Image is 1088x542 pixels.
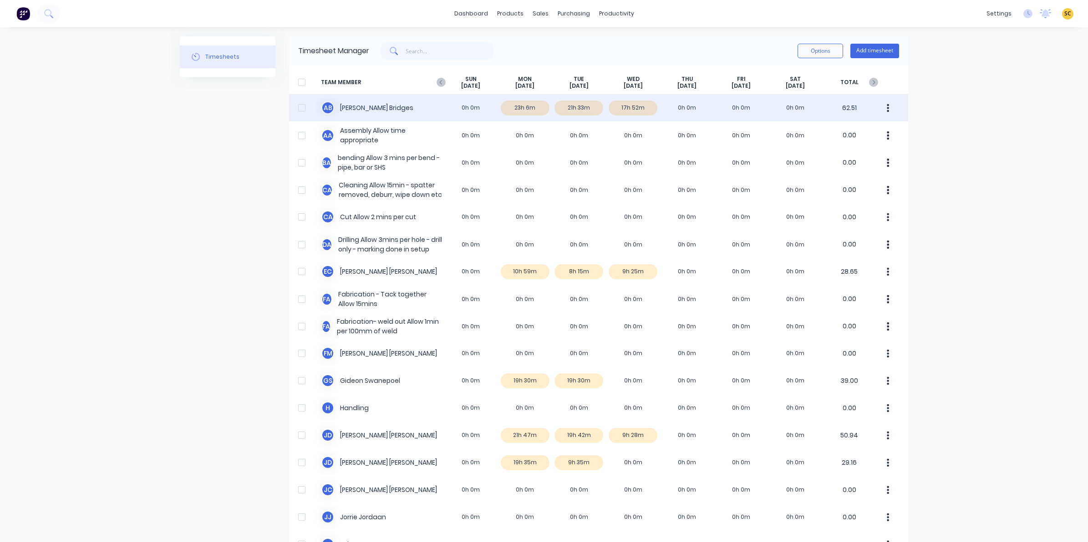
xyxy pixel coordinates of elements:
img: Factory [16,7,30,20]
span: TOTAL [822,75,876,90]
div: Timesheet Manager [298,45,369,56]
a: dashboard [450,7,493,20]
span: THU [681,75,693,83]
span: [DATE] [569,82,589,90]
span: [DATE] [624,82,643,90]
span: SAT [790,75,801,83]
span: FRI [737,75,746,83]
span: WED [627,75,640,83]
span: MON [518,75,532,83]
div: purchasing [553,7,595,20]
div: Timesheets [205,53,239,61]
button: Timesheets [180,45,275,68]
button: Options [798,44,843,58]
div: productivity [595,7,639,20]
span: [DATE] [786,82,805,90]
span: SUN [465,75,477,83]
div: settings [982,7,1016,20]
span: TUE [574,75,584,83]
span: [DATE] [461,82,480,90]
span: [DATE] [515,82,534,90]
span: [DATE] [732,82,751,90]
input: Search... [406,42,494,60]
span: [DATE] [677,82,697,90]
button: Add timesheet [850,44,899,58]
div: sales [528,7,553,20]
span: TEAM MEMBER [321,75,444,90]
span: SC [1064,10,1071,18]
div: products [493,7,528,20]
